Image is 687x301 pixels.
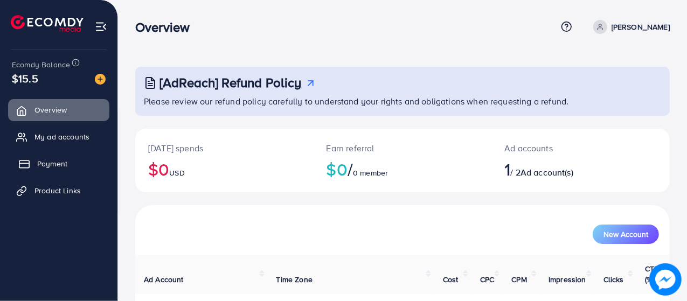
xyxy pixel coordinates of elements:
p: Earn referral [327,142,479,155]
span: Impression [549,274,586,285]
a: Overview [8,99,109,121]
h3: [AdReach] Refund Policy [159,75,302,90]
span: Ecomdy Balance [12,59,70,70]
span: 1 [504,157,510,181]
span: Ad account(s) [521,166,573,178]
p: [DATE] spends [148,142,301,155]
p: [PERSON_NAME] [612,20,670,33]
span: CTR (%) [645,263,659,285]
span: Ad Account [144,274,184,285]
span: Product Links [34,185,81,196]
span: $15.5 [12,71,38,86]
p: Ad accounts [504,142,612,155]
a: My ad accounts [8,126,109,148]
a: Payment [8,153,109,174]
span: New Account [603,230,648,238]
a: Product Links [8,180,109,201]
span: My ad accounts [34,131,89,142]
span: Overview [34,104,67,115]
h3: Overview [135,19,198,35]
span: USD [169,167,184,178]
img: logo [11,15,84,32]
span: Cost [443,274,459,285]
a: [PERSON_NAME] [589,20,670,34]
p: Please review our refund policy carefully to understand your rights and obligations when requesti... [144,95,663,108]
span: Clicks [603,274,624,285]
span: CPC [480,274,494,285]
img: image [649,263,682,296]
span: 0 member [353,167,388,178]
img: menu [95,20,107,33]
h2: $0 [327,159,479,179]
span: Payment [37,158,67,169]
h2: $0 [148,159,301,179]
span: Time Zone [276,274,313,285]
button: New Account [593,225,659,244]
img: image [95,74,106,85]
span: CPM [511,274,526,285]
span: / [348,157,353,181]
h2: / 2 [504,159,612,179]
